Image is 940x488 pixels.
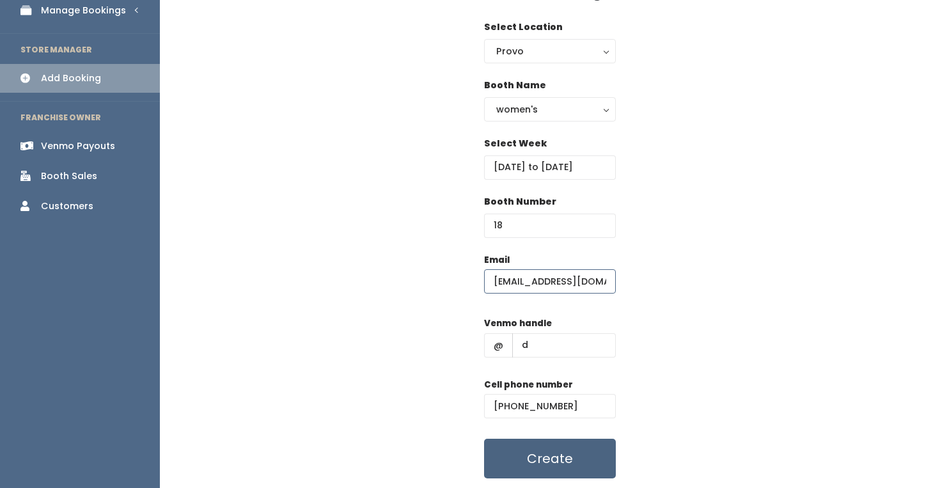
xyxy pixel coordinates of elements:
[41,200,93,213] div: Customers
[484,195,556,209] label: Booth Number
[496,102,604,116] div: women's
[41,4,126,17] div: Manage Bookings
[484,333,513,358] span: @
[484,394,616,418] input: (___) ___-____
[484,214,616,238] input: Booth Number
[41,169,97,183] div: Booth Sales
[484,254,510,267] label: Email
[484,39,616,63] button: Provo
[484,439,616,478] button: Create
[41,72,101,85] div: Add Booking
[484,137,547,150] label: Select Week
[484,97,616,122] button: women's
[484,269,616,294] input: @ .
[496,44,604,58] div: Provo
[484,317,552,330] label: Venmo handle
[484,155,616,180] input: Select week
[484,20,563,34] label: Select Location
[484,79,546,92] label: Booth Name
[41,139,115,153] div: Venmo Payouts
[484,379,573,391] label: Cell phone number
